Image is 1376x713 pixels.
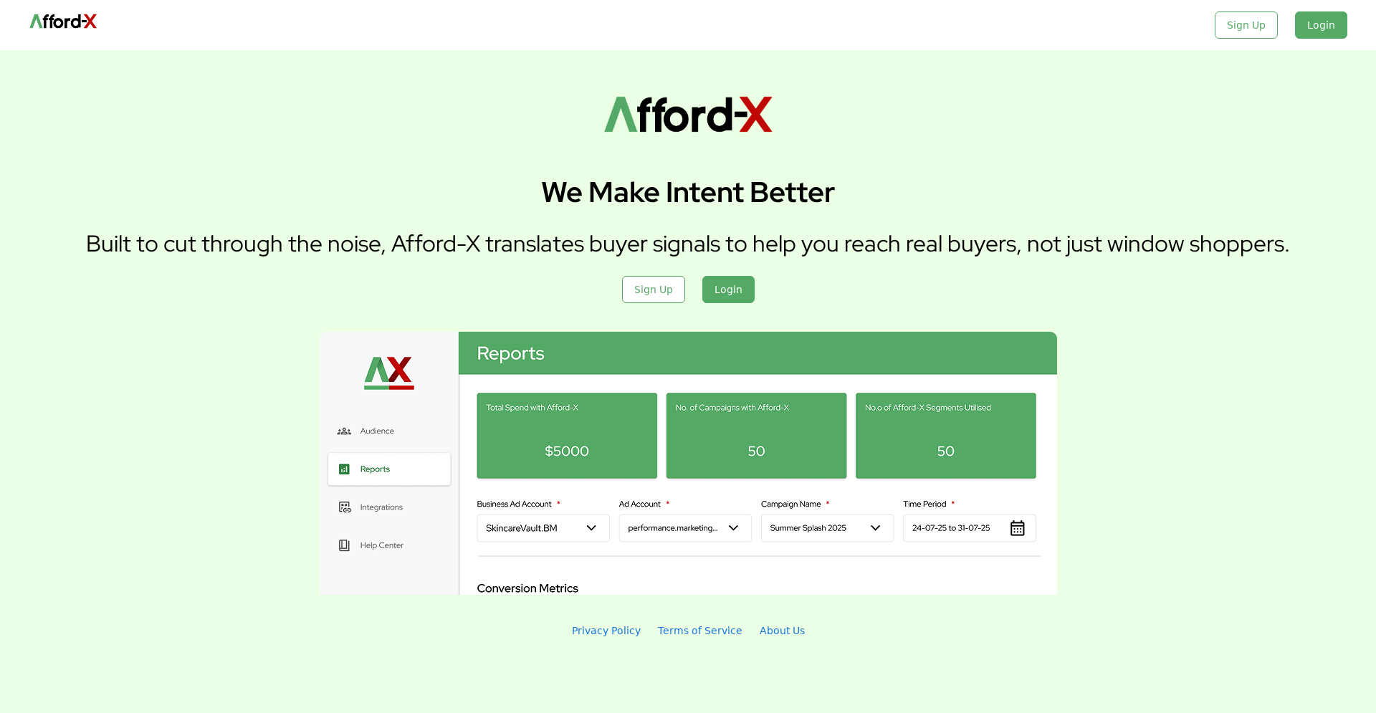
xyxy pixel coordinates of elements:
[1215,11,1278,39] div: Sign Up
[702,276,755,303] div: Login
[658,623,742,638] a: Terms of Service
[622,276,685,303] div: Sign Up
[1295,11,1347,39] div: Login
[541,173,836,211] div: We Make Intent Better
[572,623,641,638] a: Privacy Policy
[86,228,1290,259] p: Built to cut through the noise, Afford-X translates buyer signals to help you reach real buyers, ...
[760,623,805,638] a: About Us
